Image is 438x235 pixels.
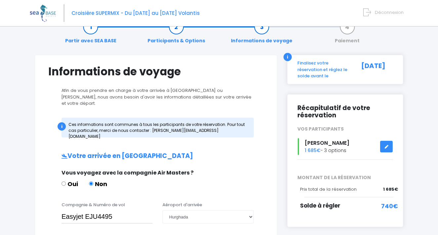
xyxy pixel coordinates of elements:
span: 1 685€ [305,147,321,154]
label: Non [89,179,107,188]
span: Croisière SUPERMIX - Du [DATE] au [DATE] Volantis [71,10,200,17]
a: Participants & Options [144,23,208,44]
span: 740€ [381,202,398,211]
div: i [58,122,66,131]
span: 1 685€ [383,186,398,193]
div: - 3 options [292,138,398,155]
label: Oui [62,179,78,188]
a: Informations de voyage [228,23,296,44]
div: Ces informations sont communes à tous les participants de votre réservation. Pour tout cas partic... [62,118,254,137]
div: [DATE] [354,60,398,79]
span: Solde à régler [300,202,340,210]
span: MONTANT DE LA RÉSERVATION [292,174,398,181]
span: [PERSON_NAME] [305,139,349,147]
a: Partir avec SEA BASE [62,23,120,44]
div: i [284,53,292,61]
div: Finalisez votre réservation et réglez le solde avant le [292,60,354,79]
span: Déconnexion [375,9,404,16]
input: Non [89,181,93,186]
a: Paiement [331,23,363,44]
label: Aéroport d'arrivée [162,202,202,208]
span: Vous voyagez avec la compagnie Air Masters ? [62,169,194,176]
h2: Votre arrivée en [GEOGRAPHIC_DATA] [48,152,264,160]
div: VOS PARTICIPANTS [292,126,398,133]
input: Oui [62,181,66,186]
h2: Récapitulatif de votre réservation [297,104,393,120]
span: Prix total de la réservation [300,186,357,192]
p: Afin de vous prendre en charge à votre arrivée à [GEOGRAPHIC_DATA] ou [PERSON_NAME], nous avons b... [48,87,264,107]
h1: Informations de voyage [48,65,264,78]
label: Compagnie & Numéro de vol [62,202,125,208]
